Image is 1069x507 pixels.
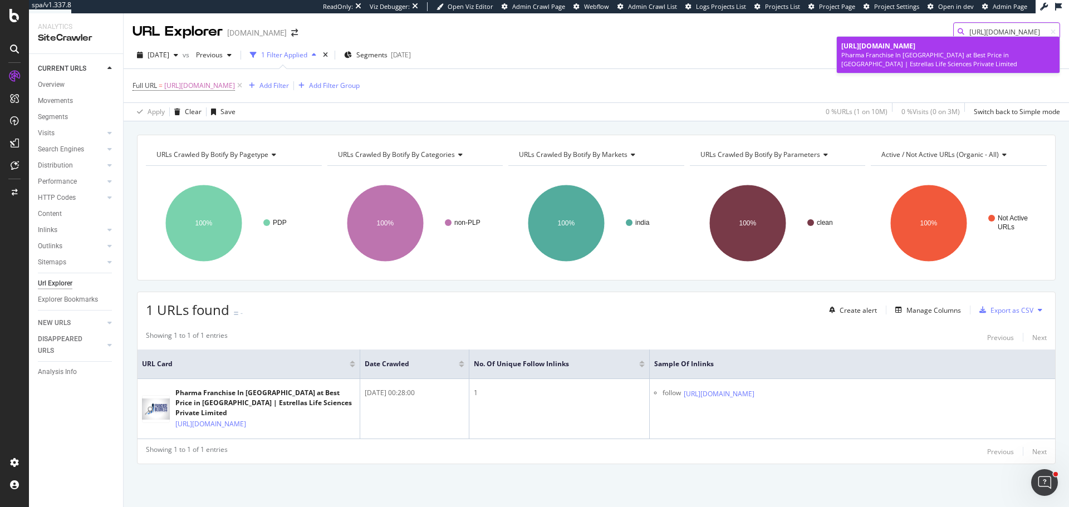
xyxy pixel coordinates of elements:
[38,95,115,107] a: Movements
[38,63,86,75] div: CURRENT URLS
[146,175,322,272] svg: A chart.
[391,50,411,60] div: [DATE]
[38,208,62,220] div: Content
[227,27,287,38] div: [DOMAIN_NAME]
[38,176,77,188] div: Performance
[938,2,974,11] span: Open in dev
[38,278,72,289] div: Url Explorer
[38,257,104,268] a: Sitemaps
[38,22,114,32] div: Analytics
[38,257,66,268] div: Sitemaps
[841,51,1055,68] div: Pharma Franchise In [GEOGRAPHIC_DATA] at Best Price in [GEOGRAPHIC_DATA] | Estrellas Life Science...
[38,63,104,75] a: CURRENT URLS
[891,303,961,317] button: Manage Columns
[628,2,677,11] span: Admin Crawl List
[185,107,202,116] div: Clear
[864,2,919,11] a: Project Settings
[220,107,236,116] div: Save
[38,333,104,357] a: DISAPPEARED URLS
[901,107,960,116] div: 0 % Visits ( 0 on 3M )
[975,301,1033,319] button: Export as CSV
[841,41,915,51] span: [URL][DOMAIN_NAME]
[38,317,71,329] div: NEW URLS
[987,447,1014,456] div: Previous
[170,103,202,121] button: Clear
[38,127,104,139] a: Visits
[906,306,961,315] div: Manage Columns
[38,366,77,378] div: Analysis Info
[987,331,1014,344] button: Previous
[928,2,974,11] a: Open in dev
[38,278,115,289] a: Url Explorer
[635,219,650,227] text: india
[183,50,192,60] span: vs
[881,150,999,159] span: Active / Not Active URLs (organic - all)
[448,2,493,11] span: Open Viz Editor
[998,214,1028,222] text: Not Active
[826,107,887,116] div: 0 % URLs ( 1 on 10M )
[512,2,565,11] span: Admin Crawl Page
[38,240,62,252] div: Outlinks
[38,160,73,171] div: Distribution
[38,317,104,329] a: NEW URLS
[874,2,919,11] span: Project Settings
[133,103,165,121] button: Apply
[38,208,115,220] a: Content
[739,219,756,227] text: 100%
[38,32,114,45] div: SiteCrawler
[990,306,1033,315] div: Export as CSV
[195,219,213,227] text: 100%
[879,146,1037,164] h4: Active / Not Active URLs
[38,192,76,204] div: HTTP Codes
[142,359,347,369] span: URL Card
[133,22,223,41] div: URL Explorer
[920,219,938,227] text: 100%
[154,146,312,164] h4: URLs Crawled By Botify By pagetype
[684,388,754,400] a: [URL][DOMAIN_NAME]
[291,29,298,37] div: arrow-right-arrow-left
[146,301,229,319] span: 1 URLs found
[365,388,464,398] div: [DATE] 00:28:00
[573,2,609,11] a: Webflow
[376,219,394,227] text: 100%
[336,146,493,164] h4: URLs Crawled By Botify By categories
[690,175,866,272] svg: A chart.
[38,79,115,91] a: Overview
[1032,333,1047,342] div: Next
[159,81,163,90] span: =
[261,50,307,60] div: 1 Filter Applied
[819,2,855,11] span: Project Page
[259,81,289,90] div: Add Filter
[517,146,674,164] h4: URLs Crawled By Botify By markets
[953,22,1060,42] input: Find a URL
[338,150,455,159] span: URLs Crawled By Botify By categories
[700,150,820,159] span: URLs Crawled By Botify By parameters
[437,2,493,11] a: Open Viz Editor
[38,127,55,139] div: Visits
[808,2,855,11] a: Project Page
[685,2,746,11] a: Logs Projects List
[38,176,104,188] a: Performance
[327,175,503,272] svg: A chart.
[663,388,681,400] div: follow
[1032,445,1047,458] button: Next
[38,144,84,155] div: Search Engines
[474,388,645,398] div: 1
[817,219,833,227] text: clean
[175,388,355,418] div: Pharma Franchise In [GEOGRAPHIC_DATA] at Best Price in [GEOGRAPHIC_DATA] | Estrellas Life Science...
[365,359,442,369] span: Date Crawled
[871,175,1047,272] svg: A chart.
[192,46,236,64] button: Previous
[156,150,268,159] span: URLs Crawled By Botify By pagetype
[987,333,1014,342] div: Previous
[38,224,104,236] a: Inlinks
[38,294,98,306] div: Explorer Bookmarks
[558,219,575,227] text: 100%
[234,312,238,315] img: Equal
[133,81,157,90] span: Full URL
[133,46,183,64] button: [DATE]
[38,333,94,357] div: DISAPPEARED URLS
